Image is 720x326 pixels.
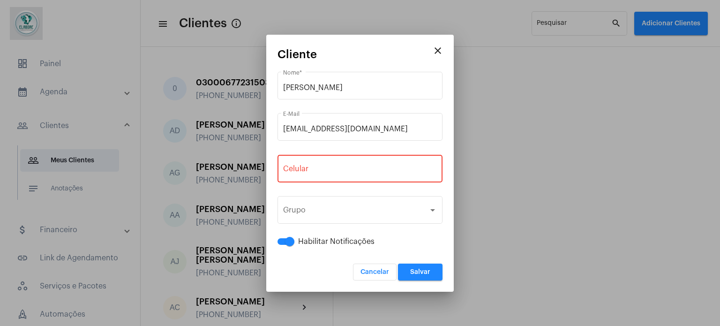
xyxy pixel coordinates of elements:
span: Grupo [283,208,428,216]
input: E-Mail [283,125,437,133]
input: 31 99999-1111 [283,167,437,175]
input: Digite o nome [283,83,437,92]
button: Cancelar [353,264,397,281]
button: Salvar [398,264,442,281]
span: Habilitar Notificações [298,236,375,247]
span: Salvar [410,269,430,275]
mat-icon: close [432,45,443,56]
span: Cliente [277,48,317,61]
span: Cancelar [360,269,389,275]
